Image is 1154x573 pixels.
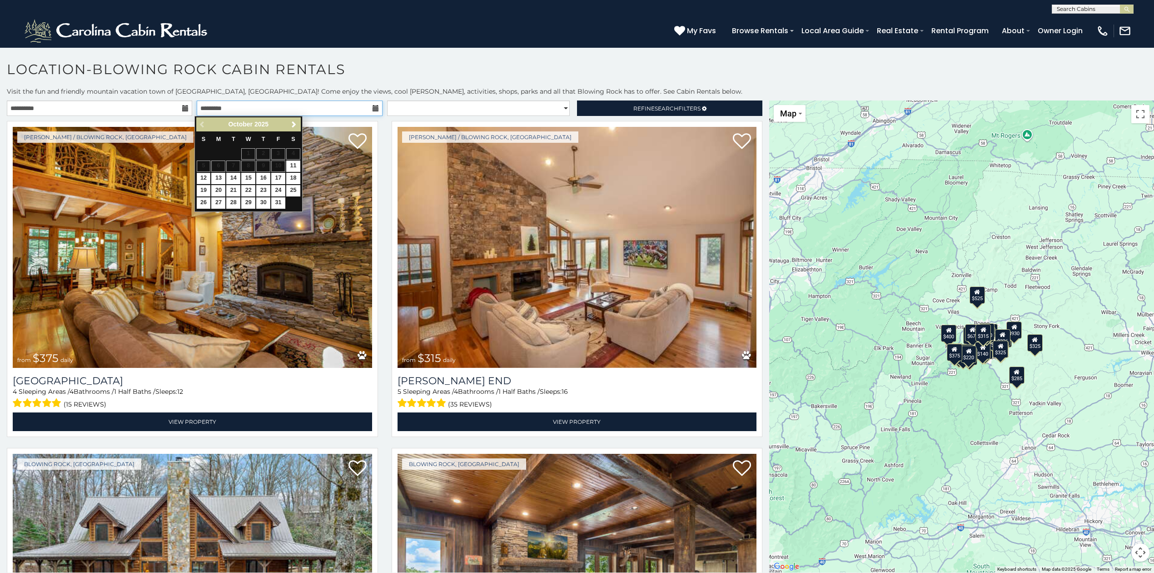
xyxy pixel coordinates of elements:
[13,387,17,396] span: 4
[1131,543,1149,562] button: Map camera controls
[1009,367,1025,384] div: $285
[197,197,211,209] a: 26
[797,23,868,39] a: Local Area Guide
[286,161,300,172] a: 11
[64,398,106,410] span: (15 reviews)
[226,173,240,184] a: 14
[13,375,372,387] a: [GEOGRAPHIC_DATA]
[288,119,300,130] a: Next
[733,132,751,151] a: Add to favorites
[963,327,979,344] div: $315
[1033,23,1087,39] a: Owner Login
[398,387,401,396] span: 5
[975,324,991,342] div: $315
[958,344,974,362] div: $165
[33,352,59,365] span: $375
[256,173,270,184] a: 16
[979,323,995,341] div: $150
[211,197,225,209] a: 27
[872,23,923,39] a: Real Estate
[286,173,300,184] a: 18
[995,329,1010,347] div: $226
[996,330,1012,347] div: $299
[398,387,757,410] div: Sleeping Areas / Bathrooms / Sleeps:
[780,109,796,118] span: Map
[1131,105,1149,123] button: Toggle fullscreen view
[17,357,31,363] span: from
[241,197,255,209] a: 29
[241,173,255,184] a: 15
[965,324,980,342] div: $675
[13,412,372,431] a: View Property
[1042,567,1091,572] span: Map data ©2025 Google
[402,131,578,143] a: [PERSON_NAME] / Blowing Rock, [GEOGRAPHIC_DATA]
[291,136,295,142] span: Saturday
[1006,322,1022,339] div: $930
[13,127,372,368] img: Mountain Song Lodge
[1115,567,1151,572] a: Report a map error
[13,127,372,368] a: Mountain Song Lodge from $375 daily
[398,127,757,368] img: Moss End
[256,197,270,209] a: 30
[771,561,801,573] a: Open this area in Google Maps (opens a new window)
[941,325,956,342] div: $400
[771,561,801,573] img: Google
[202,136,205,142] span: Sunday
[946,344,962,361] div: $375
[17,131,194,143] a: [PERSON_NAME] / Blowing Rock, [GEOGRAPHIC_DATA]
[70,387,74,396] span: 4
[655,105,678,112] span: Search
[211,173,225,184] a: 13
[17,458,141,470] a: Blowing Rock, [GEOGRAPHIC_DATA]
[216,136,221,142] span: Monday
[241,185,255,196] a: 22
[398,412,757,431] a: View Property
[177,387,183,396] span: 12
[271,185,285,196] a: 24
[443,357,456,363] span: daily
[961,346,976,363] div: $220
[418,352,441,365] span: $315
[498,387,540,396] span: 1 Half Baths /
[256,185,270,196] a: 23
[1097,567,1109,572] a: Terms
[1027,334,1042,352] div: $325
[23,17,211,45] img: White-1-2.png
[733,459,751,478] a: Add to favorites
[774,105,806,122] button: Change map style
[286,185,300,196] a: 25
[1096,25,1109,37] img: phone-regular-white.png
[197,185,211,196] a: 19
[927,23,993,39] a: Rental Program
[13,387,372,410] div: Sleeping Areas / Bathrooms / Sleeps:
[687,25,716,36] span: My Favs
[254,121,269,128] span: 2025
[262,136,265,142] span: Thursday
[993,341,1008,358] div: $325
[271,173,285,184] a: 17
[271,197,285,209] a: 31
[970,286,985,304] div: $525
[348,459,367,478] a: Add to favorites
[402,357,416,363] span: from
[674,25,718,37] a: My Favs
[727,23,793,39] a: Browse Rentals
[348,132,367,151] a: Add to favorites
[211,185,225,196] a: 20
[454,387,458,396] span: 4
[633,105,701,112] span: Refine Filters
[962,348,977,365] div: $345
[13,375,372,387] h3: Mountain Song Lodge
[60,357,73,363] span: daily
[226,197,240,209] a: 28
[577,101,762,116] a: RefineSearchFilters
[290,121,298,128] span: Next
[562,387,568,396] span: 16
[997,566,1036,573] button: Keyboard shortcuts
[246,136,251,142] span: Wednesday
[197,173,211,184] a: 12
[1119,25,1131,37] img: mail-regular-white.png
[232,136,235,142] span: Tuesday
[228,121,253,128] span: October
[114,387,155,396] span: 1 Half Baths /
